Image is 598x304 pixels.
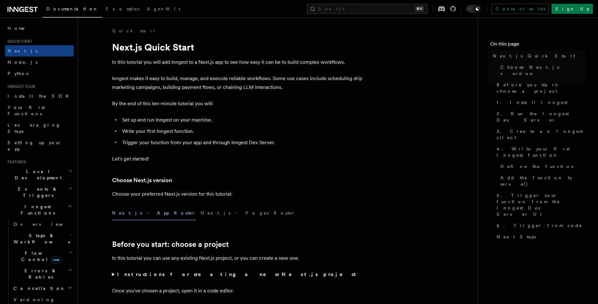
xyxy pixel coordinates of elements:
button: Next.js - App Router [112,206,196,220]
span: Home [8,25,25,31]
p: Once you've chosen a project, open it in a code editor. [112,286,363,295]
a: Install the SDK [5,90,74,102]
a: Overview [11,219,74,230]
summary: Instructions for creating a new Next.js project [112,270,363,279]
a: Choose Next.js version [498,62,585,79]
p: In this tutorial you will add Inngest to a Next.js app to see how easy it can be to build complex... [112,58,363,67]
p: Choose your preferred Next.js version for this tutorial: [112,190,363,198]
button: Steps & Workflows [11,230,74,247]
a: Documentation [43,2,102,18]
span: Python [8,71,30,76]
button: Errors & Retries [11,265,74,283]
span: Versioning [13,297,55,302]
p: In this tutorial you can use any existing Next.js project, or you can create a new one. [112,254,363,263]
button: Events & Triggers [5,183,74,201]
span: Documentation [46,6,98,11]
a: Next Steps [494,231,585,242]
span: Install the SDK [8,94,73,99]
button: Local Development [5,166,74,183]
a: Next.js Quick Start [490,50,585,62]
a: 1. Install Inngest [494,97,585,108]
a: Before you start: choose a project [494,79,585,97]
span: Node.js [8,60,37,65]
span: Inngest tour [5,84,35,89]
span: 5. Trigger your function from the Inngest Dev Server UI [497,192,585,217]
a: 6. Trigger from code [494,220,585,231]
button: Flow Controlnew [11,247,74,265]
span: 2. Run the Inngest Dev Server [497,111,585,123]
button: Next.js - Pages Router [201,206,295,220]
span: Your first Functions [8,105,45,116]
h4: On this page [490,40,585,50]
span: Examples [106,6,139,11]
span: Setting up your app [8,140,62,151]
li: Trigger your function from your app and through Inngest Dev Server. [120,138,363,147]
span: Cancellation [11,285,65,291]
a: Sign Up [552,4,593,14]
span: 3. Create an Inngest client [497,128,585,141]
a: 3. Create an Inngest client [494,126,585,143]
span: Add the function to serve() [500,175,585,187]
a: Node.js [5,57,74,68]
a: Leveraging Steps [5,119,74,137]
a: Add the function to serve() [498,172,585,190]
span: Next Steps [497,234,536,240]
li: Set up and run Inngest on your machine. [120,116,363,124]
span: Inngest Functions [5,204,68,216]
span: new [51,256,61,263]
p: By the end of this ten-minute tutorial you will: [112,99,363,108]
button: Cancellation [11,283,74,294]
span: Overview [13,222,78,227]
span: Choose Next.js version [500,64,585,77]
a: 4. Write your first Inngest function [494,143,585,161]
a: Python [5,68,74,79]
a: Setting up your app [5,137,74,155]
span: Local Development [5,168,68,181]
a: Your first Functions [5,102,74,119]
strong: Instructions for creating a new Next.js project [117,271,358,277]
span: Next.js [8,48,37,53]
p: Let's get started! [112,155,363,163]
a: Choose Next.js version [112,176,172,185]
a: 2. Run the Inngest Dev Server [494,108,585,126]
span: Flow Control [11,250,69,263]
a: Examples [102,2,143,17]
a: Next.js [5,45,74,57]
span: Steps & Workflows [11,232,70,245]
a: Quick start [112,28,155,34]
span: Features [5,160,26,165]
button: Inngest Functions [5,201,74,219]
a: Define the function [498,161,585,172]
span: Next.js Quick Start [493,53,575,59]
span: Before you start: choose a project [497,82,585,94]
span: Errors & Retries [11,268,68,280]
a: AgentKit [143,2,184,17]
span: Leveraging Steps [8,122,61,134]
a: Before you start: choose a project [112,240,229,249]
kbd: ⌘K [415,6,424,12]
span: 6. Trigger from code [497,222,582,229]
span: AgentKit [147,6,180,11]
p: Inngest makes it easy to build, manage, and execute reliable workflows. Some use cases include sc... [112,74,363,92]
span: 4. Write your first Inngest function [497,146,585,158]
a: 5. Trigger your function from the Inngest Dev Server UI [494,190,585,220]
li: Write your first Inngest function. [120,127,363,136]
span: Define the function [500,163,575,170]
span: 1. Install Inngest [497,99,568,106]
a: Home [5,23,74,34]
button: Toggle dark mode [466,5,481,13]
a: Contact sales [492,4,549,14]
span: Quick start [5,39,32,44]
button: Search...⌘K [307,4,428,14]
h1: Next.js Quick Start [112,41,363,53]
span: Events & Triggers [5,186,68,198]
